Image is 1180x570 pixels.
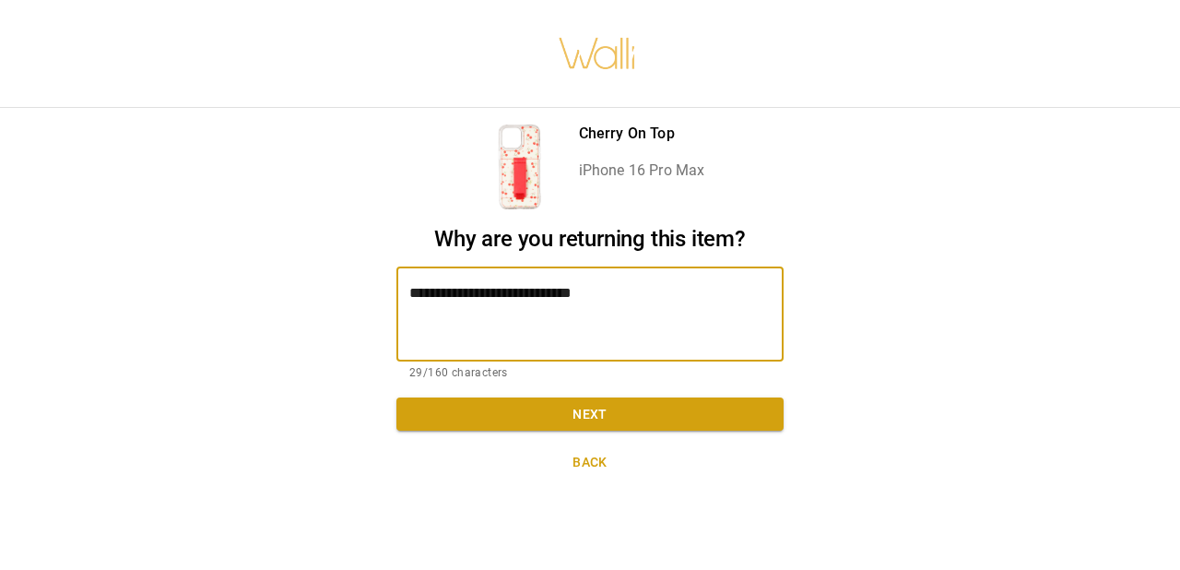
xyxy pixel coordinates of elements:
h2: Why are you returning this item? [396,226,784,253]
p: 29/160 characters [409,364,771,383]
button: Next [396,398,784,432]
img: walli-inc.myshopify.com [558,14,637,93]
button: Back [396,445,784,480]
p: Cherry On Top [579,123,705,145]
p: iPhone 16 Pro Max [579,160,705,182]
